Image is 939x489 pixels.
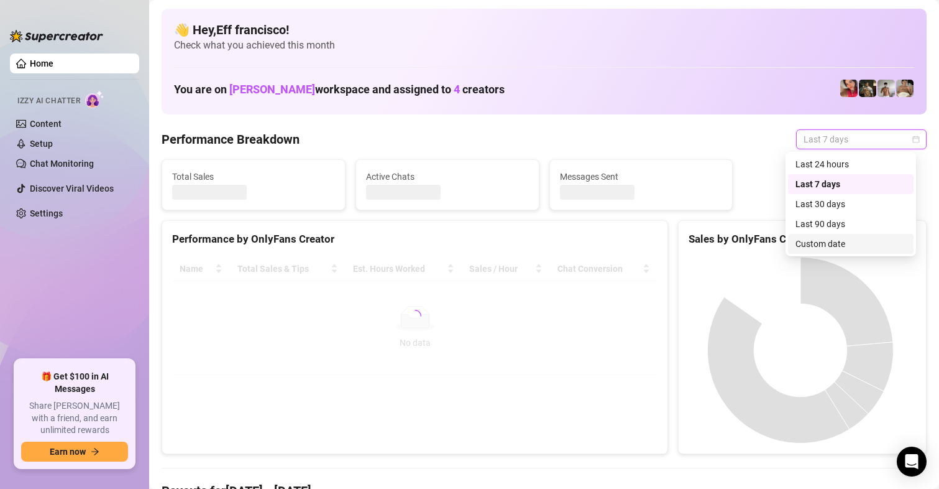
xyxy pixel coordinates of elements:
[795,237,906,251] div: Custom date
[366,170,529,184] span: Active Chats
[30,58,53,68] a: Home
[788,174,914,194] div: Last 7 days
[795,157,906,171] div: Last 24 hours
[30,159,94,169] a: Chat Monitoring
[454,83,460,96] span: 4
[30,139,53,149] a: Setup
[50,447,86,457] span: Earn now
[91,447,99,456] span: arrow-right
[859,80,876,97] img: Tony
[804,130,919,149] span: Last 7 days
[229,83,315,96] span: [PERSON_NAME]
[795,197,906,211] div: Last 30 days
[912,136,920,143] span: calendar
[840,80,858,97] img: Vanessa
[10,30,103,42] img: logo-BBDzfeDw.svg
[795,177,906,191] div: Last 7 days
[560,170,723,184] span: Messages Sent
[174,21,914,39] h4: 👋 Hey, Eff francisco !
[21,442,128,462] button: Earn nowarrow-right
[21,371,128,395] span: 🎁 Get $100 in AI Messages
[162,131,300,148] h4: Performance Breakdown
[17,95,80,107] span: Izzy AI Chatter
[406,307,423,324] span: loading
[174,39,914,52] span: Check what you achieved this month
[689,231,916,248] div: Sales by OnlyFans Creator
[788,154,914,174] div: Last 24 hours
[30,208,63,218] a: Settings
[788,214,914,234] div: Last 90 days
[30,184,114,193] a: Discover Viral Videos
[788,194,914,214] div: Last 30 days
[172,170,335,184] span: Total Sales
[896,80,914,97] img: Aussieboy_jfree
[30,119,62,129] a: Content
[897,447,927,477] div: Open Intercom Messenger
[877,80,895,97] img: aussieboy_j
[21,400,128,437] span: Share [PERSON_NAME] with a friend, and earn unlimited rewards
[85,90,104,108] img: AI Chatter
[172,231,657,248] div: Performance by OnlyFans Creator
[174,83,505,96] h1: You are on workspace and assigned to creators
[795,217,906,231] div: Last 90 days
[788,234,914,254] div: Custom date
